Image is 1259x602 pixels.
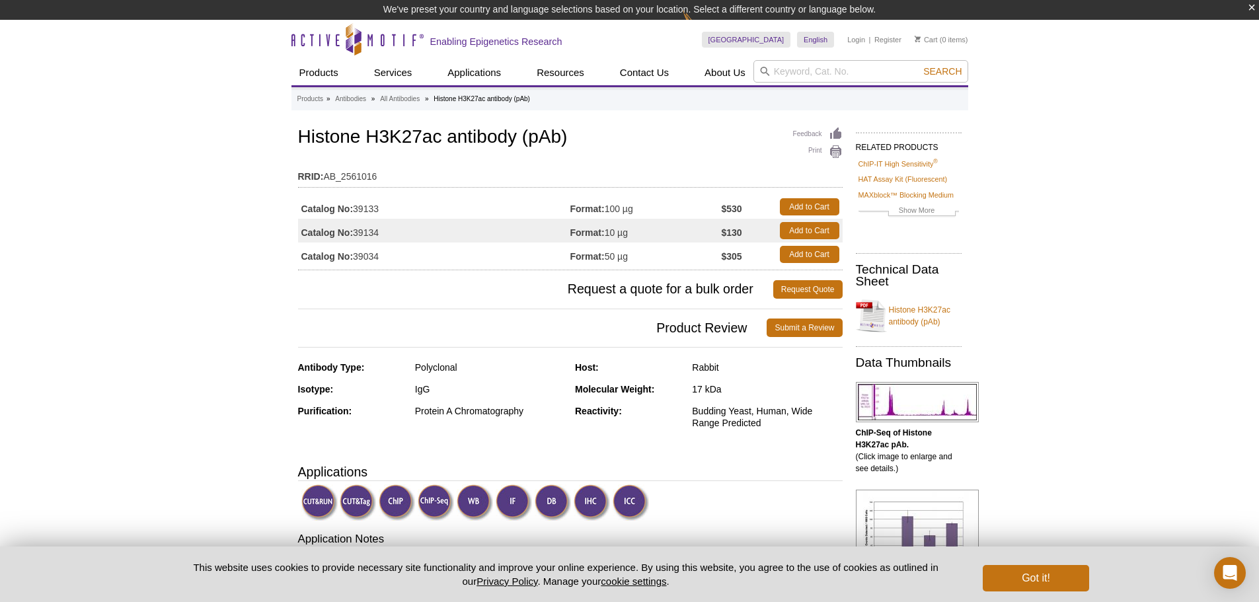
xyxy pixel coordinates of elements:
td: AB_2561016 [298,163,843,184]
strong: Antibody Type: [298,362,365,373]
h2: RELATED PRODUCTS [856,132,962,156]
a: [GEOGRAPHIC_DATA] [702,32,791,48]
strong: Catalog No: [301,250,354,262]
img: Histone H3K27ac antibody (pAb) tested by ChIP. [856,490,979,573]
strong: $530 [721,203,742,215]
li: | [869,32,871,48]
a: Services [366,60,420,85]
img: ChIP-Seq Validated [418,484,454,521]
img: Immunocytochemistry Validated [613,484,649,521]
img: Western Blot Validated [457,484,493,521]
li: (0 items) [915,32,968,48]
img: Immunofluorescence Validated [496,484,532,521]
span: Product Review [298,319,767,337]
img: ChIP Validated [379,484,415,521]
div: Open Intercom Messenger [1214,557,1246,589]
a: About Us [697,60,753,85]
h2: Technical Data Sheet [856,264,962,287]
div: Protein A Chromatography [415,405,565,417]
button: Got it! [983,565,1088,591]
button: Search [919,65,966,77]
a: Show More [858,204,959,219]
div: Rabbit [692,361,842,373]
div: 17 kDa [692,383,842,395]
h3: Applications [298,462,843,482]
strong: Catalog No: [301,203,354,215]
td: 10 µg [570,219,722,243]
strong: Molecular Weight: [575,384,654,395]
input: Keyword, Cat. No. [753,60,968,83]
td: 39134 [298,219,570,243]
strong: Format: [570,250,605,262]
a: Login [847,35,865,44]
img: Histone H3K27ac antibody (pAb) tested by ChIP-Seq. [856,382,979,422]
img: Immunohistochemistry Validated [574,484,610,521]
a: MAXblock™ Blocking Medium [858,189,954,201]
h2: Data Thumbnails [856,357,962,369]
img: Your Cart [915,36,921,42]
a: English [797,32,834,48]
a: Antibodies [335,93,366,105]
strong: Host: [575,362,599,373]
a: Histone H3K27ac antibody (pAb) [856,296,962,336]
a: Products [297,93,323,105]
td: 39034 [298,243,570,266]
img: Change Here [683,10,718,41]
a: Add to Cart [780,246,839,263]
strong: Format: [570,203,605,215]
div: Polyclonal [415,361,565,373]
strong: $305 [721,250,742,262]
td: 50 µg [570,243,722,266]
a: HAT Assay Kit (Fluorescent) [858,173,948,185]
img: CUT&Tag Validated [340,484,376,521]
a: ChIP-IT High Sensitivity® [858,158,938,170]
img: CUT&RUN Validated [301,484,338,521]
h1: Histone H3K27ac antibody (pAb) [298,127,843,149]
span: Search [923,66,962,77]
strong: RRID: [298,170,324,182]
strong: Format: [570,227,605,239]
h2: Enabling Epigenetics Research [430,36,562,48]
a: All Antibodies [380,93,420,105]
a: Request Quote [773,280,843,299]
span: Request a quote for a bulk order [298,280,773,299]
b: ChIP-Seq of Histone H3K27ac pAb. [856,428,932,449]
img: Dot Blot Validated [535,484,571,521]
strong: Catalog No: [301,227,354,239]
button: cookie settings [601,576,666,587]
strong: Reactivity: [575,406,622,416]
div: IgG [415,383,565,395]
a: Feedback [793,127,843,141]
a: Contact Us [612,60,677,85]
strong: $130 [721,227,742,239]
a: Applications [439,60,509,85]
a: Add to Cart [780,222,839,239]
p: (Click image to enlarge and see details.) [856,427,962,474]
a: Submit a Review [767,319,842,337]
a: Add to Cart [780,198,839,215]
div: Budding Yeast, Human, Wide Range Predicted [692,405,842,429]
td: 39133 [298,195,570,219]
a: Print [793,145,843,159]
h3: Application Notes [298,531,843,550]
a: Cart [915,35,938,44]
strong: Purification: [298,406,352,416]
sup: ® [933,158,938,165]
strong: Isotype: [298,384,334,395]
li: Histone H3K27ac antibody (pAb) [434,95,530,102]
a: Products [291,60,346,85]
li: » [371,95,375,102]
a: Register [874,35,901,44]
p: This website uses cookies to provide necessary site functionality and improve your online experie... [171,560,962,588]
li: » [326,95,330,102]
a: Privacy Policy [477,576,537,587]
li: » [425,95,429,102]
td: 100 µg [570,195,722,219]
a: Resources [529,60,592,85]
